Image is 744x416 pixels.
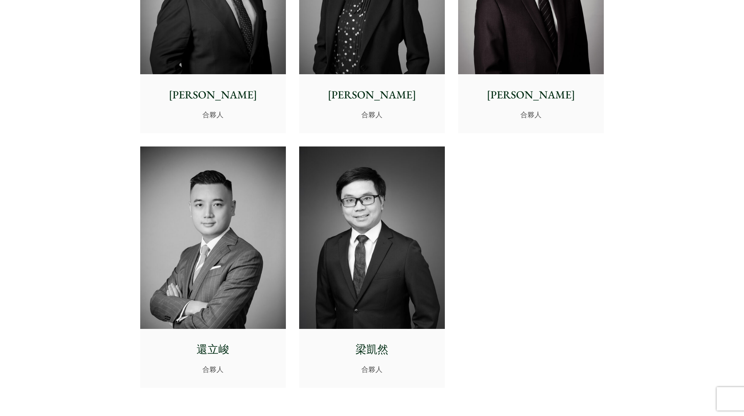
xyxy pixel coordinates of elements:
p: 合夥人 [146,364,280,375]
p: 還立峻 [146,341,280,358]
p: [PERSON_NAME] [464,87,598,103]
a: 梁凱然 合夥人 [299,146,445,388]
p: 合夥人 [305,364,439,375]
p: [PERSON_NAME] [146,87,280,103]
p: [PERSON_NAME] [305,87,439,103]
a: 還立峻 合夥人 [140,146,286,388]
p: 合夥人 [305,109,439,120]
p: 梁凱然 [305,341,439,358]
p: 合夥人 [146,109,280,120]
p: 合夥人 [464,109,598,120]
